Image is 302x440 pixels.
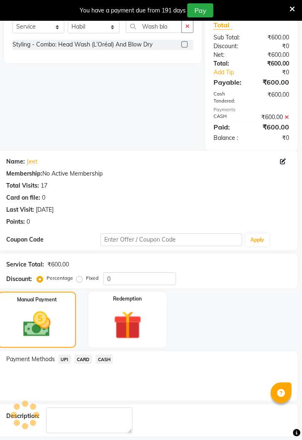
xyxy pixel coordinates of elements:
[17,296,57,303] label: Manual Payment
[96,354,113,364] span: CASH
[214,21,233,29] span: Total
[252,42,296,51] div: ₹0
[207,59,251,68] div: Total:
[12,40,152,49] div: Styling - Combo: Head Wash (L’Oréal) And Blow Dry
[252,113,296,122] div: ₹600.00
[6,169,42,178] div: Membership:
[207,42,251,51] div: Discount:
[6,193,40,202] div: Card on file:
[101,233,242,246] input: Enter Offer / Coupon Code
[6,355,55,364] span: Payment Methods
[252,59,296,68] div: ₹600.00
[126,20,182,33] input: Search or Scan
[252,122,296,132] div: ₹600.00
[6,412,39,420] div: Description:
[252,134,296,142] div: ₹0
[207,68,259,77] a: Add Tip
[207,90,251,105] div: Cash Tendered:
[207,33,251,42] div: Sub Total:
[74,354,92,364] span: CARD
[27,157,37,166] a: Jeet
[6,260,44,269] div: Service Total:
[259,68,296,77] div: ₹0
[6,235,101,244] div: Coupon Code
[47,260,69,269] div: ₹600.00
[41,181,47,190] div: 17
[207,122,251,132] div: Paid:
[6,181,39,190] div: Total Visits:
[6,169,290,178] div: No Active Membership
[80,6,186,15] div: You have a payment due from 191 days
[113,295,142,303] label: Redemption
[187,3,214,17] button: Pay
[6,157,25,166] div: Name:
[42,193,45,202] div: 0
[252,33,296,42] div: ₹600.00
[246,234,269,246] button: Apply
[47,274,73,282] label: Percentage
[252,77,296,87] div: ₹600.00
[207,113,251,122] div: CASH
[36,205,54,214] div: [DATE]
[252,90,296,105] div: ₹600.00
[58,354,71,364] span: UPI
[6,275,32,284] div: Discount:
[207,134,251,142] div: Balance :
[207,51,251,59] div: Net:
[15,308,59,340] img: _cash.svg
[214,106,290,113] div: Payments
[27,218,30,226] div: 0
[105,308,151,343] img: _gift.svg
[86,274,98,282] label: Fixed
[207,77,251,87] div: Payable:
[6,205,34,214] div: Last Visit:
[252,51,296,59] div: ₹600.00
[6,218,25,226] div: Points:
